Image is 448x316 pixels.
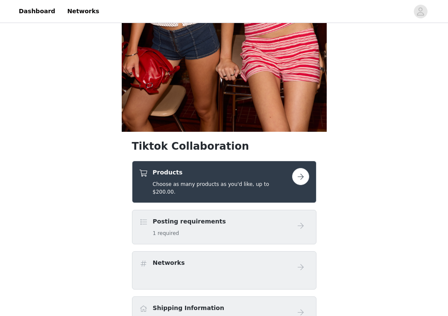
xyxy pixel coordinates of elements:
a: Networks [62,2,104,21]
h1: Tiktok Collaboration [132,139,316,154]
a: Dashboard [14,2,60,21]
h5: 1 required [153,229,226,237]
h5: Choose as many products as you'd like, up to $200.00. [152,180,292,196]
h4: Networks [153,258,185,267]
div: avatar [416,5,425,18]
div: Networks [132,251,316,290]
h4: Shipping Information [153,304,224,313]
div: Products [132,161,316,203]
h4: Products [152,168,292,177]
div: Posting requirements [132,210,316,244]
h4: Posting requirements [153,217,226,226]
